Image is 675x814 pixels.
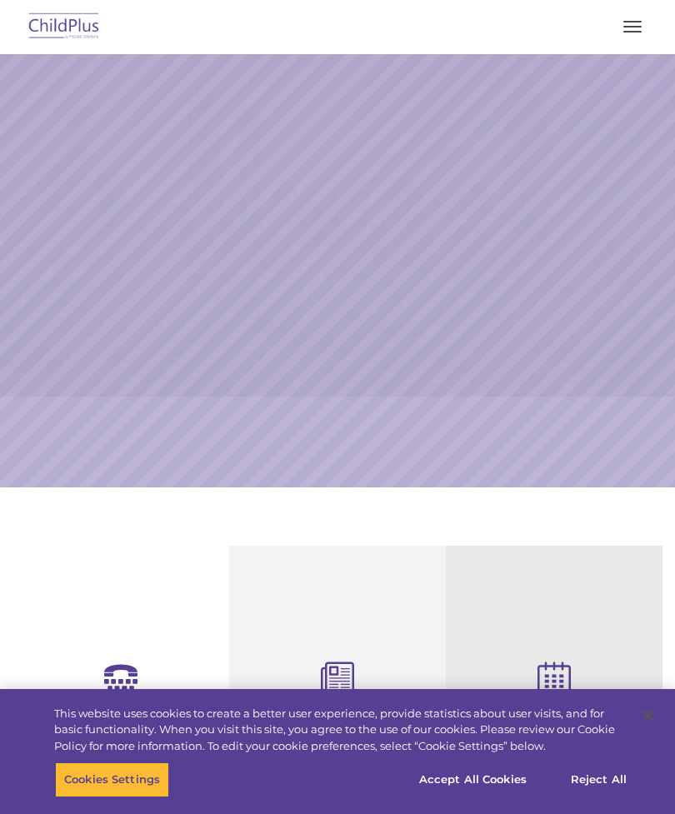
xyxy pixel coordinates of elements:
button: Accept All Cookies [410,762,536,797]
button: Close [630,697,667,734]
button: Cookies Settings [55,762,169,797]
img: ChildPlus by Procare Solutions [25,7,103,47]
div: This website uses cookies to create a better user experience, provide statistics about user visit... [54,706,628,755]
button: Reject All [547,762,651,797]
a: Learn More [458,255,575,285]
